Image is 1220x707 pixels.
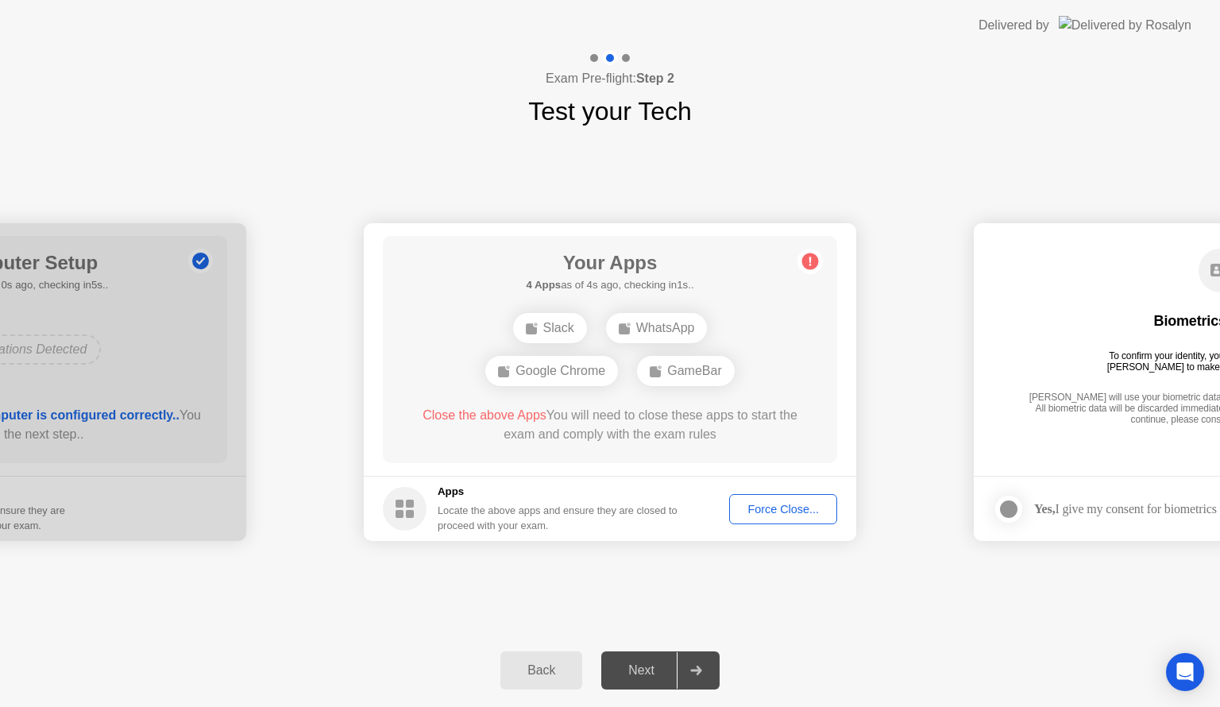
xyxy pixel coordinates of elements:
[526,279,561,291] b: 4 Apps
[546,69,674,88] h4: Exam Pre-flight:
[406,406,815,444] div: You will need to close these apps to start the exam and comply with the exam rules
[606,313,708,343] div: WhatsApp
[485,356,618,386] div: Google Chrome
[423,408,546,422] span: Close the above Apps
[636,71,674,85] b: Step 2
[1166,653,1204,691] div: Open Intercom Messenger
[505,663,577,678] div: Back
[1059,16,1191,34] img: Delivered by Rosalyn
[528,92,692,130] h1: Test your Tech
[637,356,734,386] div: GameBar
[979,16,1049,35] div: Delivered by
[729,494,837,524] button: Force Close...
[438,484,678,500] h5: Apps
[513,313,587,343] div: Slack
[526,249,693,277] h1: Your Apps
[500,651,582,690] button: Back
[735,503,832,516] div: Force Close...
[438,503,678,533] div: Locate the above apps and ensure they are closed to proceed with your exam.
[1034,502,1055,516] strong: Yes,
[606,663,677,678] div: Next
[601,651,720,690] button: Next
[526,277,693,293] h5: as of 4s ago, checking in1s..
